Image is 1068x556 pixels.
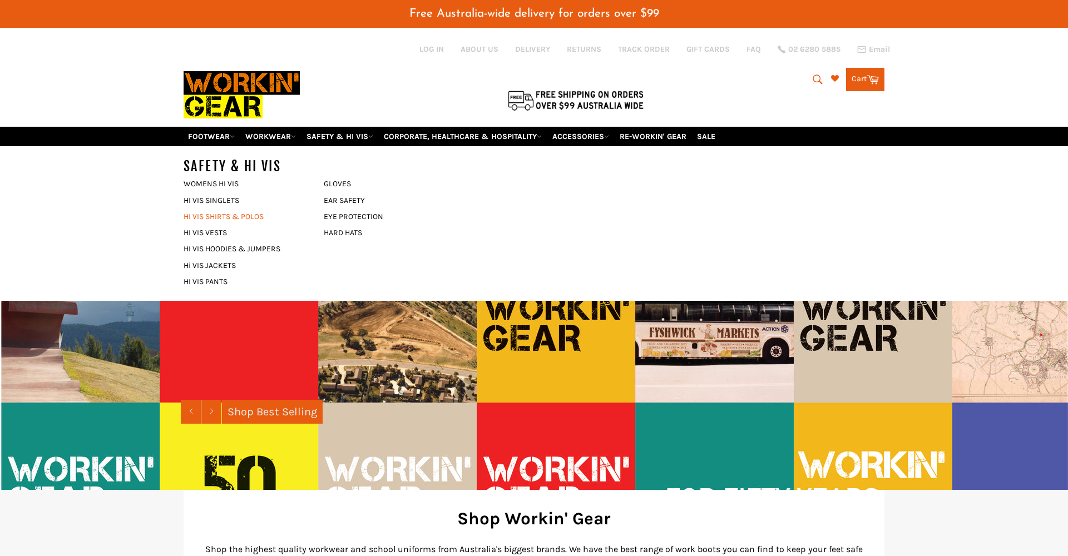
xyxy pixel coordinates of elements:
[869,46,890,53] span: Email
[686,44,730,54] a: GIFT CARDS
[788,46,840,53] span: 02 6280 5885
[178,209,313,225] a: HI VIS SHIRTS & POLOS
[615,127,691,146] a: RE-WORKIN' GEAR
[461,44,498,54] a: ABOUT US
[548,127,614,146] a: ACCESSORIES
[222,400,323,424] a: Shop Best Selling
[178,192,313,209] a: HI VIS SINGLETS
[318,225,453,241] a: HARD HATS
[379,127,546,146] a: CORPORATE, HEALTHCARE & HOSPITALITY
[178,241,313,257] a: HI VIS HOODIES & JUMPERS
[846,68,884,91] a: Cart
[409,8,659,19] span: Free Australia-wide delivery for orders over $99
[419,44,444,54] a: Log in
[567,44,601,54] a: RETURNS
[200,507,868,530] h2: Shop Workin' Gear
[184,63,300,126] img: Workin Gear leaders in Workwear, Safety Boots, PPE, Uniforms. Australia's No.1 in Workwear
[178,257,313,274] a: Hi VIS JACKETS
[184,157,324,176] h5: SAFETY & HI VIS
[857,45,890,54] a: Email
[302,127,378,146] a: SAFETY & HI VIS
[318,176,453,192] a: GLOVES
[515,44,550,54] a: DELIVERY
[318,192,453,209] a: EAR SAFETY
[693,127,720,146] a: SALE
[618,44,670,54] a: TRACK ORDER
[241,127,300,146] a: WORKWEAR
[178,176,313,192] a: WOMENS HI VIS
[746,44,761,54] a: FAQ
[178,274,313,290] a: HI VIS PANTS
[506,88,645,112] img: Flat $9.95 shipping Australia wide
[318,209,453,225] a: EYE PROTECTION
[178,225,313,241] a: HI VIS VESTS
[778,46,840,53] a: 02 6280 5885
[184,127,239,146] a: FOOTWEAR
